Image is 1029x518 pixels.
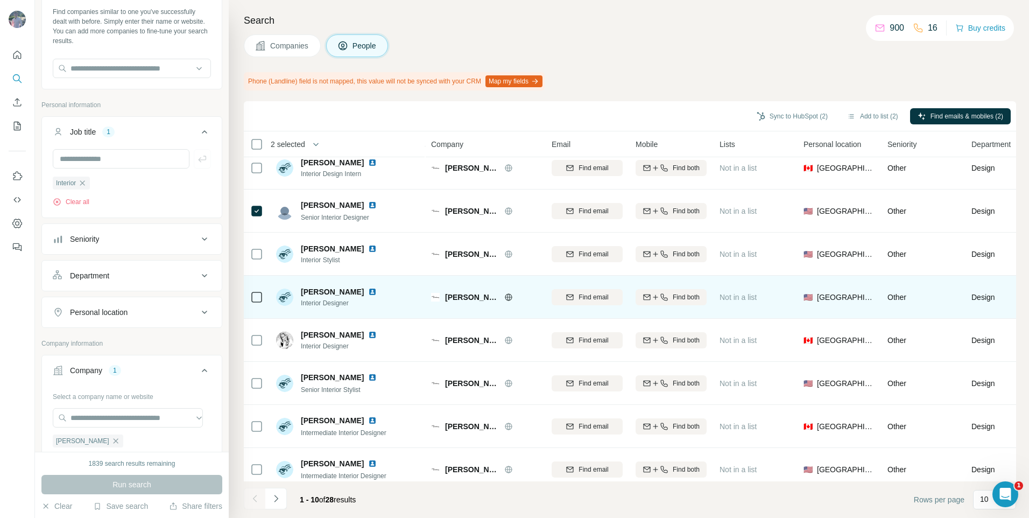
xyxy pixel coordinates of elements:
span: Interior Stylist [301,255,390,265]
span: [PERSON_NAME] [445,378,499,389]
span: Design [971,292,995,303]
span: [PERSON_NAME] [445,249,499,260]
button: Find email [552,332,623,348]
img: Avatar [276,246,293,263]
span: Not in a list [720,207,757,215]
span: [GEOGRAPHIC_DATA] [817,378,875,389]
img: LinkedIn logo [368,416,377,425]
span: Other [887,293,906,302]
span: Interior Design Intern [301,169,390,179]
span: [PERSON_NAME] [445,292,499,303]
img: LinkedIn logo [368,459,377,468]
span: of [319,495,326,504]
button: Navigate to next page [265,488,287,509]
button: Find both [636,461,707,478]
button: Seniority [42,226,222,252]
span: Senior Interior Designer [301,214,369,221]
span: Design [971,378,995,389]
span: Find both [673,249,700,259]
span: Rows per page [914,494,964,505]
span: [GEOGRAPHIC_DATA] [817,249,875,260]
span: Find email [579,206,608,216]
span: [PERSON_NAME] [301,286,364,297]
div: Department [70,270,109,281]
button: Find both [636,332,707,348]
img: Avatar [276,159,293,177]
span: Mobile [636,139,658,150]
span: Other [887,207,906,215]
button: Add to list (2) [840,108,906,124]
span: Not in a list [720,465,757,474]
img: Logo of Yabu Pushelberg [431,336,440,345]
span: [GEOGRAPHIC_DATA] [817,421,875,432]
button: Find both [636,246,707,262]
img: Avatar [9,11,26,28]
button: Search [9,69,26,88]
img: Logo of Yabu Pushelberg [431,207,440,215]
span: [PERSON_NAME] [445,206,499,216]
span: Design [971,335,995,346]
img: Logo of Yabu Pushelberg [431,250,440,258]
img: Avatar [276,289,293,306]
button: Clear [41,501,72,512]
span: Lists [720,139,735,150]
p: 900 [890,22,904,34]
img: LinkedIn logo [368,331,377,339]
span: Find both [673,206,700,216]
div: Seniority [70,234,99,244]
span: Find both [673,379,700,388]
button: Find both [636,289,707,305]
img: Logo of Yabu Pushelberg [431,422,440,431]
p: Company information [41,339,222,348]
button: Quick start [9,45,26,65]
h4: Search [244,13,1016,28]
img: Logo of Yabu Pushelberg [431,293,440,302]
span: Not in a list [720,250,757,258]
span: results [300,495,356,504]
span: Find email [579,379,608,388]
span: Other [887,422,906,431]
img: Avatar [276,375,293,392]
button: Company1 [42,358,222,388]
img: Avatar [276,461,293,478]
button: Find email [552,375,623,391]
img: Logo of Yabu Pushelberg [431,465,440,474]
span: 🇺🇸 [804,292,813,303]
span: Other [887,465,906,474]
img: LinkedIn logo [368,158,377,167]
span: Not in a list [720,422,757,431]
div: 1839 search results remaining [89,459,175,468]
span: Find email [579,335,608,345]
span: Seniority [887,139,917,150]
span: [PERSON_NAME] [301,415,364,426]
button: My lists [9,116,26,136]
span: [PERSON_NAME] [301,372,364,383]
button: Find emails & mobiles (2) [910,108,1011,124]
span: Interior Designer [301,298,390,308]
span: 🇨🇦 [804,421,813,432]
img: Avatar [276,418,293,435]
img: Avatar [276,202,293,220]
span: Find email [579,163,608,173]
div: Job title [70,127,96,137]
span: 28 [326,495,334,504]
button: Find email [552,289,623,305]
p: Personal information [41,100,222,110]
button: Find both [636,160,707,176]
span: Interior [56,178,76,188]
span: 🇺🇸 [804,206,813,216]
button: Find both [636,418,707,435]
span: [PERSON_NAME] [301,200,364,211]
span: 🇨🇦 [804,163,813,173]
img: LinkedIn logo [368,244,377,253]
button: Find both [636,375,707,391]
button: Dashboard [9,214,26,233]
span: Not in a list [720,379,757,388]
button: Clear all [53,197,89,207]
iframe: Intercom live chat [992,481,1018,507]
span: Not in a list [720,164,757,172]
span: [PERSON_NAME] [445,421,499,432]
span: [PERSON_NAME] [56,436,109,446]
button: Find email [552,246,623,262]
button: Find both [636,203,707,219]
